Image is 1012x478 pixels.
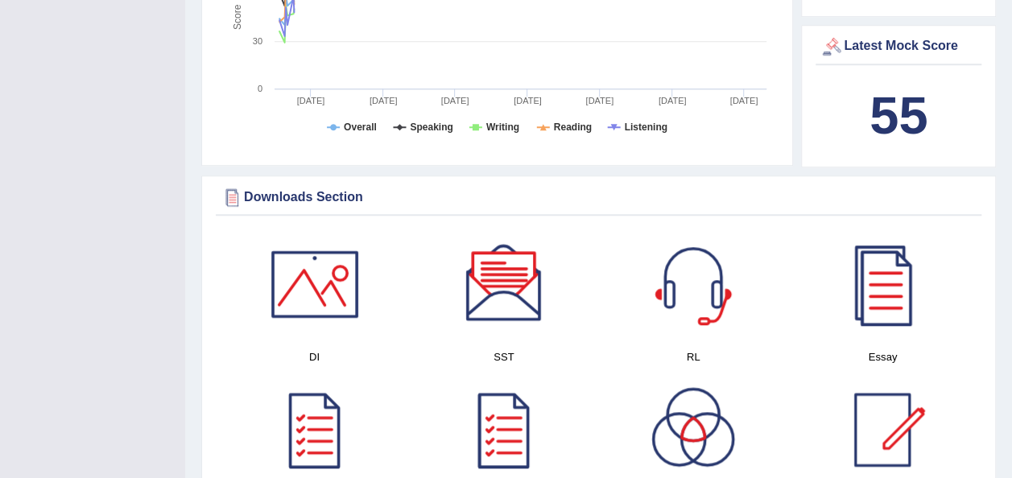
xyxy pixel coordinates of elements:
[554,122,592,133] tspan: Reading
[730,96,758,105] tspan: [DATE]
[297,96,325,105] tspan: [DATE]
[869,86,927,145] b: 55
[258,84,262,93] text: 0
[607,348,780,365] h4: RL
[417,348,590,365] h4: SST
[441,96,469,105] tspan: [DATE]
[370,96,398,105] tspan: [DATE]
[514,96,542,105] tspan: [DATE]
[585,96,613,105] tspan: [DATE]
[796,348,969,365] h4: Essay
[253,36,262,46] text: 30
[232,4,243,30] tspan: Score
[486,122,519,133] tspan: Writing
[228,348,401,365] h4: DI
[820,35,977,59] div: Latest Mock Score
[220,185,977,209] div: Downloads Section
[659,96,687,105] tspan: [DATE]
[410,122,452,133] tspan: Speaking
[344,122,377,133] tspan: Overall
[625,122,667,133] tspan: Listening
